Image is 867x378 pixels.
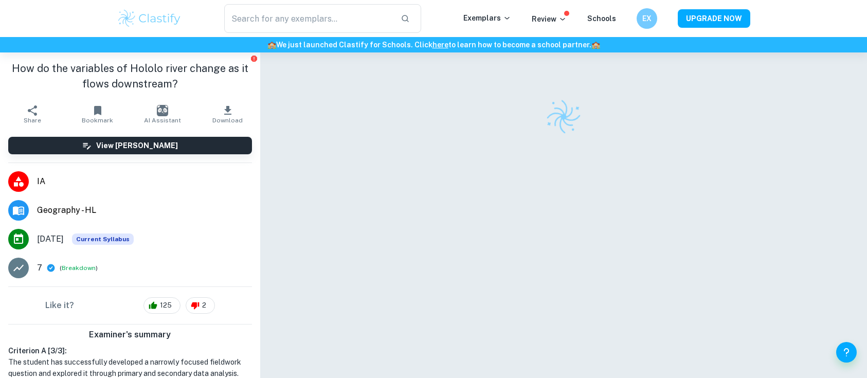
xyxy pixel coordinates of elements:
button: UPGRADE NOW [678,9,750,28]
h6: Criterion A [ 3 / 3 ]: [8,345,252,356]
h1: How do the variables of Hololo river change as it flows downstream? [8,61,252,92]
span: 125 [154,300,177,311]
a: here [432,41,448,49]
span: AI Assistant [144,117,181,124]
span: Download [212,117,243,124]
span: Bookmark [82,117,113,124]
span: 🏫 [591,41,600,49]
button: Breakdown [62,263,96,273]
button: Help and Feedback [836,342,857,363]
button: Report issue [250,55,258,62]
input: Search for any exemplars... [224,4,392,33]
button: Download [195,100,260,129]
div: 2 [186,297,215,314]
span: ( ) [60,263,98,273]
button: EX [637,8,657,29]
button: AI Assistant [130,100,195,129]
div: 125 [143,297,180,314]
span: 🏫 [267,41,276,49]
h6: View [PERSON_NAME] [96,140,178,151]
div: This exemplar is based on the current syllabus. Feel free to refer to it for inspiration/ideas wh... [72,233,134,245]
span: Geography - HL [37,204,252,217]
h6: Like it? [45,299,74,312]
a: Schools [587,14,616,23]
p: Review [532,13,567,25]
span: IA [37,175,252,188]
button: View [PERSON_NAME] [8,137,252,154]
p: Exemplars [463,12,511,24]
span: 2 [196,300,212,311]
img: Clastify logo [117,8,182,29]
img: AI Assistant [157,105,168,116]
h6: EX [641,13,653,24]
h6: We just launched Clastify for Schools. Click to learn how to become a school partner. [2,39,865,50]
p: 7 [37,262,42,274]
span: Share [24,117,41,124]
span: [DATE] [37,233,64,245]
h6: Examiner's summary [4,329,256,341]
img: Clastify logo [543,96,585,138]
span: Current Syllabus [72,233,134,245]
button: Bookmark [65,100,130,129]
